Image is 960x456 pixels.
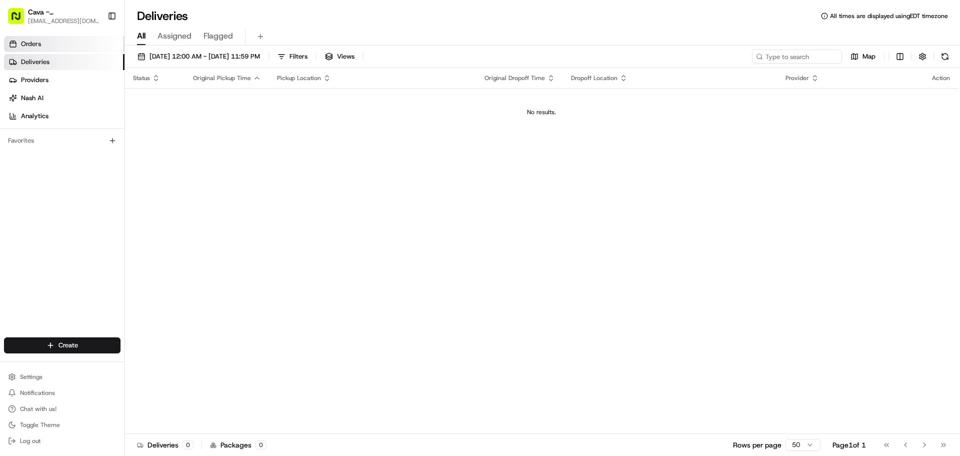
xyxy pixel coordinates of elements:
[932,74,950,82] div: Action
[210,440,266,450] div: Packages
[862,52,875,61] span: Map
[830,12,948,20] span: All times are displayed using EDT timezone
[149,52,260,61] span: [DATE] 12:00 AM - [DATE] 11:59 PM
[4,54,124,70] a: Deliveries
[846,50,880,64] button: Map
[21,58,49,67] span: Deliveries
[785,74,809,82] span: Provider
[277,74,321,82] span: Pickup Location
[133,50,264,64] button: [DATE] 12:00 AM - [DATE] 11:59 PM
[58,341,78,350] span: Create
[20,421,60,429] span: Toggle Theme
[4,434,120,448] button: Log out
[137,440,193,450] div: Deliveries
[133,74,150,82] span: Status
[289,52,307,61] span: Filters
[193,74,251,82] span: Original Pickup Time
[4,36,124,52] a: Orders
[4,4,103,28] button: Cava - [GEOGRAPHIC_DATA][EMAIL_ADDRESS][DOMAIN_NAME]
[28,7,99,17] button: Cava - [GEOGRAPHIC_DATA]
[20,405,56,413] span: Chat with us!
[337,52,354,61] span: Views
[938,50,952,64] button: Refresh
[752,50,842,64] input: Type to search
[320,50,359,64] button: Views
[21,112,48,121] span: Analytics
[157,30,191,42] span: Assigned
[4,72,124,88] a: Providers
[182,440,193,449] div: 0
[4,402,120,416] button: Chat with us!
[273,50,312,64] button: Filters
[20,373,42,381] span: Settings
[4,133,120,149] div: Favorites
[255,440,266,449] div: 0
[733,440,781,450] p: Rows per page
[832,440,866,450] div: Page 1 of 1
[4,418,120,432] button: Toggle Theme
[4,386,120,400] button: Notifications
[137,30,145,42] span: All
[28,17,99,25] button: [EMAIL_ADDRESS][DOMAIN_NAME]
[4,108,124,124] a: Analytics
[203,30,233,42] span: Flagged
[137,8,188,24] h1: Deliveries
[4,90,124,106] a: Nash AI
[21,40,41,49] span: Orders
[484,74,545,82] span: Original Dropoff Time
[21,76,48,85] span: Providers
[21,94,43,103] span: Nash AI
[4,337,120,353] button: Create
[571,74,617,82] span: Dropoff Location
[20,389,55,397] span: Notifications
[20,437,40,445] span: Log out
[4,370,120,384] button: Settings
[129,108,954,116] div: No results.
